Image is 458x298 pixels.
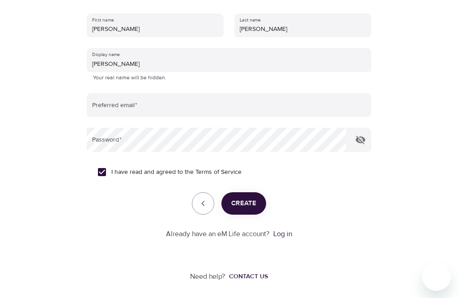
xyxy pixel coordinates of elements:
span: I have read and agreed to the [111,168,242,177]
a: Contact us [225,272,268,281]
p: Need help? [190,272,225,282]
button: Create [221,192,266,215]
div: Contact us [229,272,268,281]
a: Log in [273,229,292,238]
p: Already have an eM Life account? [166,229,270,239]
iframe: Button to launch messaging window [422,262,451,291]
span: Create [231,198,256,209]
p: Your real name will be hidden. [93,73,365,82]
a: Terms of Service [195,168,242,177]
